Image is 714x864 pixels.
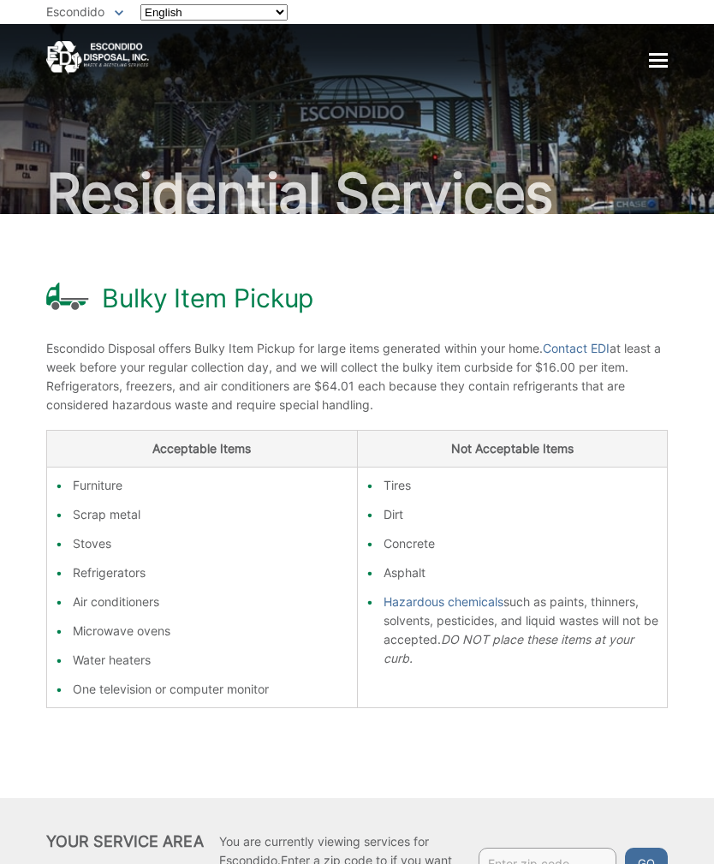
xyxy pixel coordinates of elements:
[384,534,659,553] li: Concrete
[73,505,348,524] li: Scrap metal
[384,476,659,495] li: Tires
[73,622,348,641] li: Microwave ovens
[73,534,348,553] li: Stoves
[451,441,574,456] strong: Not Acceptable Items
[73,651,348,670] li: Water heaters
[46,4,104,19] span: Escondido
[73,680,348,699] li: One television or computer monitor
[46,41,149,74] a: EDCD logo. Return to the homepage.
[73,563,348,582] li: Refrigerators
[384,563,659,582] li: Asphalt
[384,593,659,668] li: such as paints, thinners, solvents, pesticides, and liquid wastes will not be accepted.
[384,505,659,524] li: Dirt
[384,593,503,611] a: Hazardous chemicals
[543,339,610,358] a: Contact EDI
[46,341,661,412] span: Escondido Disposal offers Bulky Item Pickup for large items generated within your home. at least ...
[73,476,348,495] li: Furniture
[46,166,668,221] h2: Residential Services
[140,4,288,21] select: Select a language
[73,593,348,611] li: Air conditioners
[152,441,251,456] strong: Acceptable Items
[384,632,634,665] em: DO NOT place these items at your curb.
[102,283,313,313] h1: Bulky Item Pickup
